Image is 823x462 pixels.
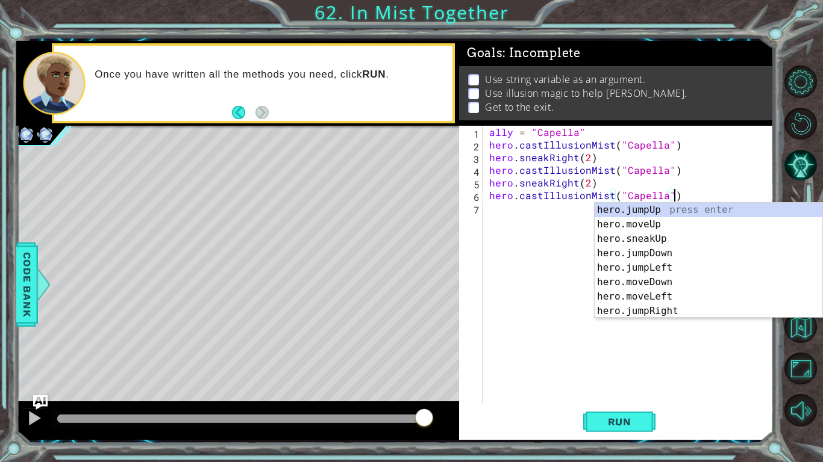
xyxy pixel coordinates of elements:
[462,153,483,165] div: 3
[17,247,37,321] span: Code Bank
[462,128,483,140] div: 1
[784,353,817,385] button: Maximize Browser
[485,87,687,100] p: Use illusion magic to help [PERSON_NAME].
[786,306,823,348] a: Back to Map
[16,125,36,144] img: Image for 6102e7f128067a00236f7c63
[232,106,255,119] button: Back
[255,106,269,119] button: Next
[467,46,581,61] span: Goals
[36,125,55,144] img: Image for 6102e7f128067a00236f7c63
[485,100,554,114] p: Get to the exit.
[462,165,483,178] div: 4
[784,311,817,343] button: Back to Map
[33,395,48,410] button: Ask AI
[502,46,580,60] span: : Incomplete
[784,66,817,98] button: Level Options
[95,68,443,81] p: Once you have written all the methods you need, click .
[462,178,483,191] div: 5
[22,407,46,432] button: Ctrl + P: Play
[784,149,817,182] button: AI Hint
[462,191,483,203] div: 6
[462,140,483,153] div: 2
[583,406,656,437] button: Shift+Enter: Run current code.
[462,203,483,216] div: 7
[485,73,645,86] p: Use string variable as an argument.
[596,416,643,428] span: Run
[362,69,386,80] strong: RUN
[784,394,817,427] button: Mute
[784,108,817,140] button: Restart Level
